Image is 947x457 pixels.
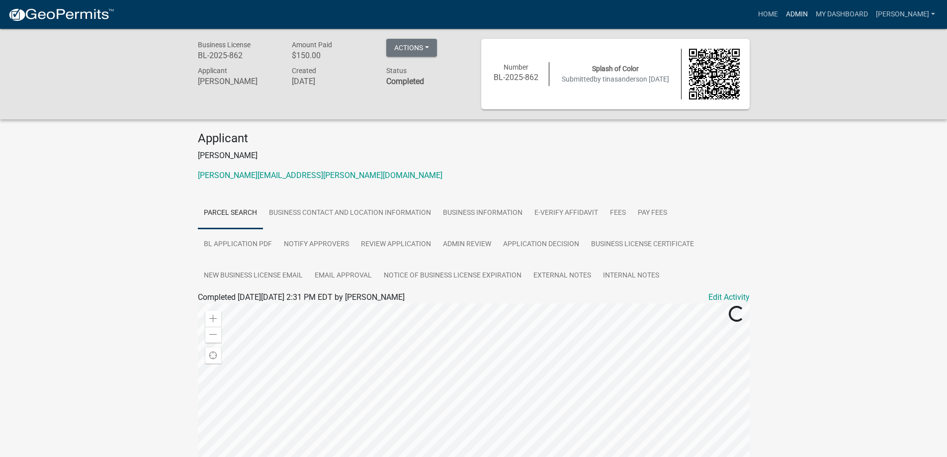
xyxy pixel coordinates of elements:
[292,41,332,49] span: Amount Paid
[198,77,277,86] h6: [PERSON_NAME]
[198,171,442,180] a: [PERSON_NAME][EMAIL_ADDRESS][PERSON_NAME][DOMAIN_NAME]
[198,197,263,229] a: Parcel search
[386,39,437,57] button: Actions
[292,67,316,75] span: Created
[386,77,424,86] strong: Completed
[355,229,437,261] a: Review Application
[263,197,437,229] a: Business Contact and Location Information
[198,150,750,162] p: [PERSON_NAME]
[205,311,221,327] div: Zoom in
[198,292,405,302] span: Completed [DATE][DATE] 2:31 PM EDT by [PERSON_NAME]
[198,260,309,292] a: New Business License Email
[205,348,221,364] div: Find my location
[504,63,528,71] span: Number
[528,197,604,229] a: E-Verify Affidavit
[292,51,371,60] h6: $150.00
[205,327,221,343] div: Zoom out
[872,5,939,24] a: [PERSON_NAME]
[689,49,740,99] img: QR code
[754,5,782,24] a: Home
[597,260,665,292] a: Internal Notes
[708,291,750,303] a: Edit Activity
[386,67,407,75] span: Status
[198,51,277,60] h6: BL-2025-862
[812,5,872,24] a: My Dashboard
[198,131,750,146] h4: Applicant
[497,229,585,261] a: Application Decision
[278,229,355,261] a: Notify Approvers
[604,197,632,229] a: Fees
[585,229,700,261] a: Business License Certificate
[292,77,371,86] h6: [DATE]
[437,197,528,229] a: Business Information
[562,75,669,83] span: Submitted on [DATE]
[437,229,497,261] a: Admin Review
[198,41,251,49] span: Business License
[378,260,527,292] a: Notice of Business License Expiration
[198,229,278,261] a: BL Application PDF
[632,197,673,229] a: Pay Fees
[782,5,812,24] a: Admin
[527,260,597,292] a: External Notes
[592,65,639,73] span: Splash of Color
[491,73,542,82] h6: BL-2025-862
[198,67,227,75] span: Applicant
[309,260,378,292] a: Email Approval
[594,75,639,83] span: by tinasanders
